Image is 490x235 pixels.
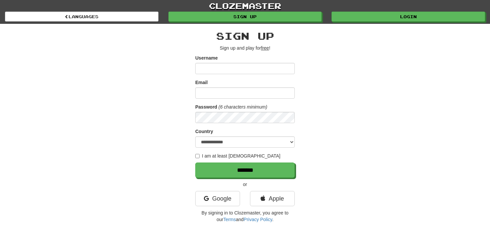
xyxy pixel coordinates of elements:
[218,104,267,110] em: (6 characters minimum)
[250,191,295,206] a: Apple
[195,181,295,188] p: or
[223,217,236,222] a: Terms
[195,104,217,110] label: Password
[195,154,200,158] input: I am at least [DEMOGRAPHIC_DATA]
[244,217,272,222] a: Privacy Policy
[261,45,269,51] u: free
[195,153,280,159] label: I am at least [DEMOGRAPHIC_DATA]
[168,12,322,22] a: Sign up
[195,191,240,206] a: Google
[195,45,295,51] p: Sign up and play for !
[195,55,218,61] label: Username
[195,128,213,135] label: Country
[332,12,485,22] a: Login
[195,30,295,41] h2: Sign up
[195,210,295,223] p: By signing in to Clozemaster, you agree to our and .
[5,12,158,22] a: Languages
[195,79,208,86] label: Email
